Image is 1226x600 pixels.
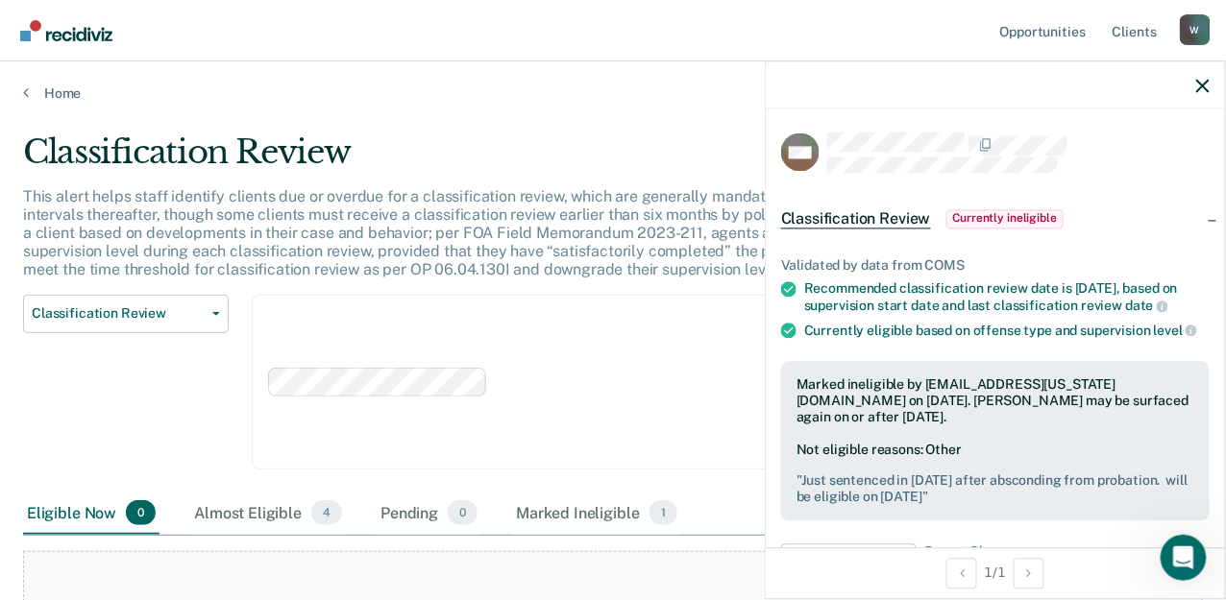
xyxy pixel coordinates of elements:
[126,500,156,525] span: 0
[448,500,478,525] span: 0
[804,281,1210,314] div: Recommended classification review date is [DATE], based on supervision start date and last classi...
[23,132,1126,187] div: Classification Review
[1180,14,1211,45] button: Profile dropdown button
[946,209,1065,228] span: Currently ineligible
[924,543,1024,582] span: Revert Changes
[766,188,1225,250] div: Classification ReviewCurrently ineligible
[1014,558,1044,588] button: Next Opportunity
[190,492,346,535] div: Almost Eligible
[311,500,342,525] span: 4
[797,442,1194,505] div: Not eligible reasons: Other
[1154,323,1197,338] span: level
[23,84,1203,102] a: Home
[804,322,1210,339] div: Currently eligible based on offense type and supervision
[797,377,1194,425] div: Marked ineligible by [EMAIL_ADDRESS][US_STATE][DOMAIN_NAME] on [DATE]. [PERSON_NAME] may be surfa...
[781,209,931,228] span: Classification Review
[650,500,677,525] span: 1
[512,492,681,535] div: Marked Ineligible
[377,492,481,535] div: Pending
[1161,535,1207,581] iframe: Intercom live chat
[781,543,917,582] button: Update status
[797,473,1194,506] pre: " Just sentenced in [DATE] after absconding from probation. will be eligible on [DATE] "
[23,187,1125,279] p: This alert helps staff identify clients due or overdue for a classification review, which are gen...
[781,257,1210,274] div: Validated by data from COMS
[23,492,159,535] div: Eligible Now
[1125,298,1167,313] span: date
[946,558,977,588] button: Previous Opportunity
[1180,14,1211,45] div: W
[20,20,112,41] img: Recidiviz
[766,547,1225,598] div: 1 / 1
[32,305,205,322] span: Classification Review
